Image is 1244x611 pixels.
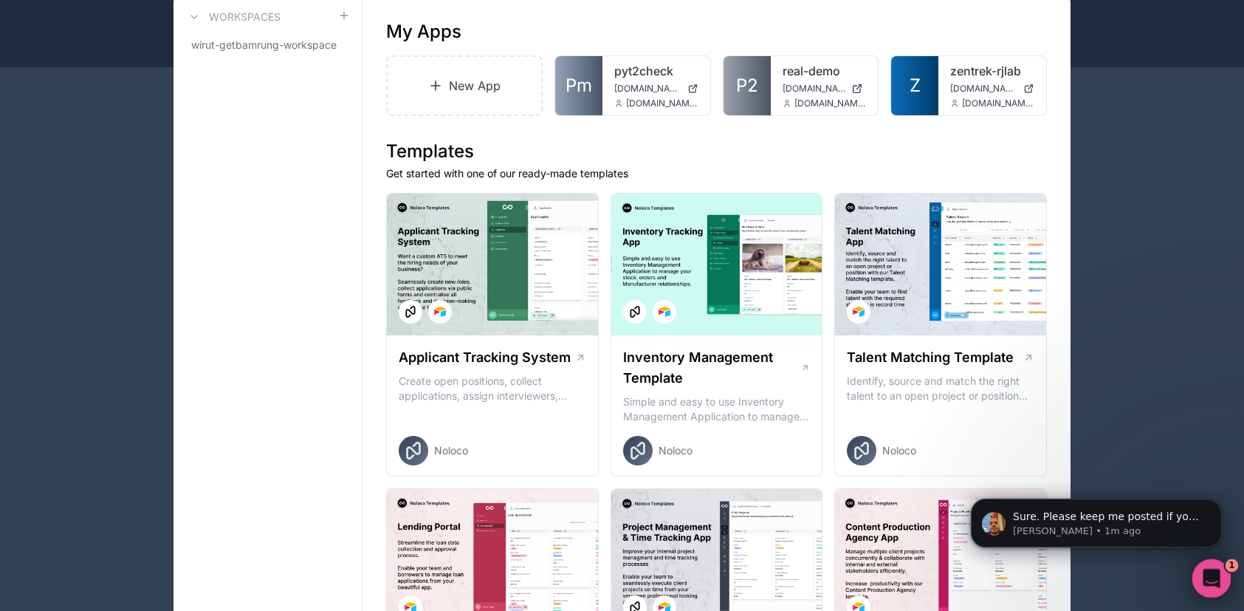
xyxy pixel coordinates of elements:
span: [DOMAIN_NAME][EMAIL_ADDRESS][DOMAIN_NAME] [626,98,698,109]
a: Workspaces [185,8,281,26]
span: Z [910,74,921,98]
div: Thanks for your patience while I checked with our team. The team agreed to make the barcode scann... [24,28,230,115]
div: Carlos says… [12,419,283,498]
h1: My Apps [386,20,461,44]
iframe: Intercom notifications message [949,468,1244,571]
span: [DOMAIN_NAME] [783,83,846,95]
div: Sure. Please keep me posted if you have any questions. [24,428,230,457]
img: Airtable Logo [434,306,446,318]
a: pyt2check [614,62,698,80]
span: Noloco [659,443,693,458]
div: So in total, that comes to per year for both. If this works for you, we can get it added right away. [24,181,230,225]
button: Emoji picker [23,484,35,496]
div: Oh I have to as add-on ? [145,254,272,269]
img: Airtable Logo [659,306,670,318]
a: [DOMAIN_NAME] [783,83,867,95]
p: Identify, source and match the right talent to an open project or position with our Talent Matchi... [847,374,1034,403]
span: P2 [736,74,758,98]
div: Close [259,6,286,33]
div: Then we'll have to re-think again [102,287,272,302]
div: Then we'll have to re-think again [90,279,283,311]
img: Airtable Logo [853,306,865,318]
a: wirut-getbamrung-workspace [185,32,350,58]
div: Thank you [206,313,283,345]
button: go back [10,6,38,34]
h1: Inventory Management Template [623,347,800,389]
p: Simple and easy to use Inventory Management Application to manage your stock, orders and Manufact... [623,395,811,424]
span: Pm [566,74,592,98]
span: [DOMAIN_NAME][EMAIL_ADDRESS][DOMAIN_NAME] [794,98,867,109]
span: Noloco [434,443,468,458]
li: Pro Plan: $119/month, billed annually > $1,428/year. [35,115,230,142]
textarea: Message… [13,453,283,478]
a: Pm [555,56,602,115]
li: Barcode scanner add-on: $45/month, billed annually > $540/year. [35,146,230,174]
h1: Talent Matching Template [847,347,1014,368]
a: New App [386,55,543,116]
div: Correct! Since this feature is available on Business only, the team decided to allow you to have ... [24,365,230,409]
div: Oh I have to as add-on ? [133,245,283,278]
a: Z [891,56,938,115]
div: Sure. Please keep me posted if you have any questions. [12,419,242,465]
span: [DOMAIN_NAME][EMAIL_ADDRESS][DOMAIN_NAME] [962,98,1034,109]
a: [DOMAIN_NAME] [950,83,1034,95]
span: [DOMAIN_NAME] [614,83,681,95]
button: Upload attachment [70,484,82,496]
h3: Workspaces [209,10,281,24]
div: Correct! Since this feature is available on Business only, the team decided to allow you to have ... [12,356,242,417]
h1: Applicant Tracking System [399,347,571,368]
div: Carlos says… [12,356,283,419]
button: Home [231,6,259,34]
div: Binggoal says… [12,279,283,313]
a: real-demo [783,62,867,80]
a: [DOMAIN_NAME] [614,83,698,95]
h1: Templates [386,140,1047,163]
b: $1,968 [154,182,194,194]
a: P2 [724,56,771,115]
p: Get started with one of our ready-made templates [386,166,1047,181]
iframe: Intercom live chat [1192,559,1231,598]
div: Binggoal says… [12,313,283,357]
h1: [PERSON_NAME] [72,7,168,18]
div: Binggoal says… [12,245,283,279]
span: wirut-getbamrung-workspace [191,38,337,52]
span: 1 [1226,559,1239,573]
button: Gif picker [47,484,58,496]
span: [DOMAIN_NAME] [950,83,1017,95]
a: zentrek-rjlab [950,62,1034,80]
button: Send a message… [253,478,277,502]
p: Create open positions, collect applications, assign interviewers, centralise candidate feedback a... [399,374,586,403]
img: Profile image for Carlos [42,8,66,32]
p: Active in the last 15m [72,18,177,33]
div: Thank you [218,321,272,336]
span: Noloco [882,443,916,458]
